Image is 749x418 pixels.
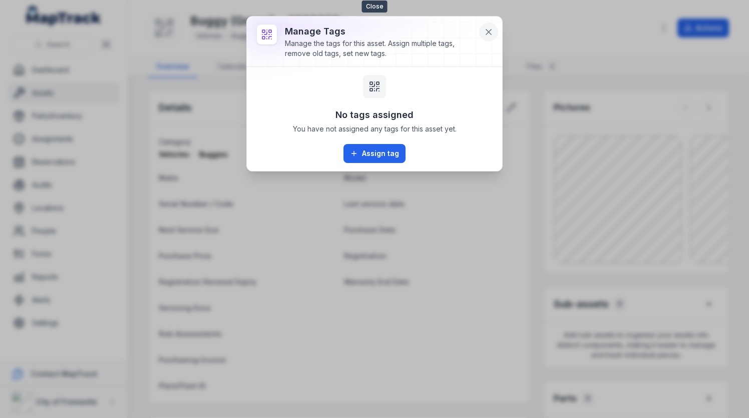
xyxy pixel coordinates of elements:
div: Manage the tags for this asset. Assign multiple tags, remove old tags, set new tags. [285,38,476,58]
h3: Manage tags [285,24,476,38]
button: Assign tag [343,144,406,163]
span: You have not assigned any tags for this asset yet. [293,124,457,134]
h3: No tags assigned [335,108,414,122]
span: Close [362,0,388,12]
